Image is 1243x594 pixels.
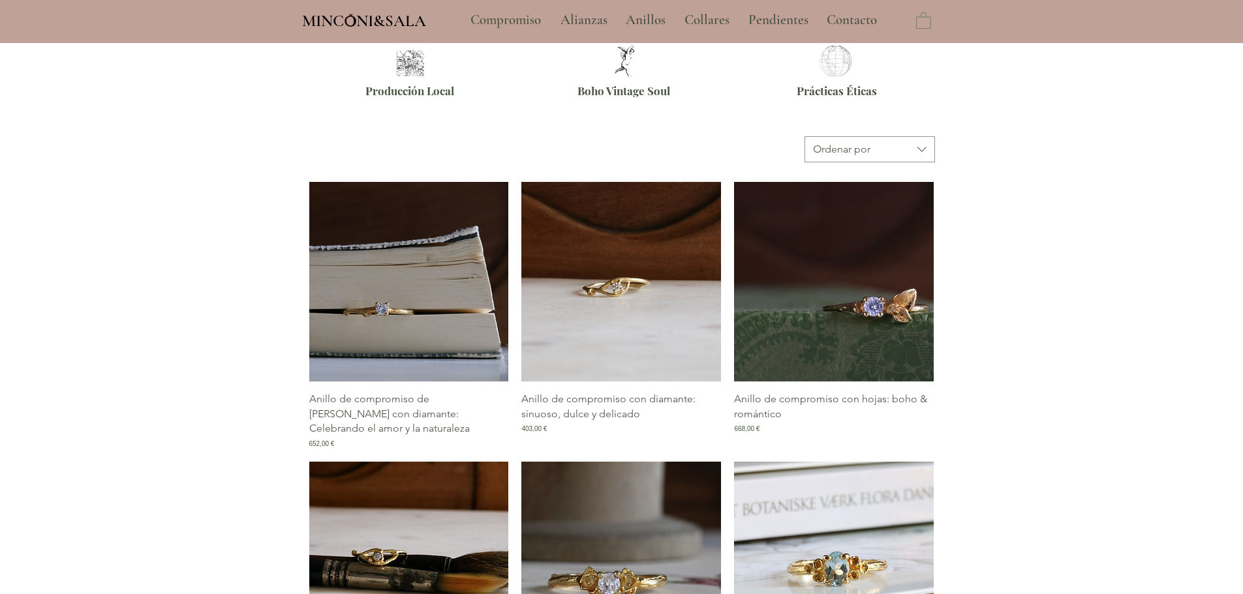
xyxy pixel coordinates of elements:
[302,11,426,31] span: MINCONI&SALA
[678,4,736,37] p: Collares
[742,4,815,37] p: Pendientes
[734,182,934,448] div: Galería de Anillo de compromiso con hojas: boho & romántico
[577,83,670,98] span: Boho Vintage Soul
[739,4,817,37] a: Pendientes
[464,4,547,37] p: Compromiso
[554,4,614,37] p: Alianzas
[345,14,356,27] img: Minconi Sala
[435,4,913,37] nav: Sitio
[816,46,855,76] img: Anillos de compromiso éticos
[309,182,509,448] div: Galería de Anillo de compromiso de rama con diamante: Celebrando el amor y la naturaleza
[365,83,454,98] span: Producción Local
[797,83,877,98] span: Prácticas Éticas
[820,4,883,37] p: Contacto
[619,4,672,37] p: Anillos
[616,4,675,37] a: Anillos
[817,4,887,37] a: Contacto
[393,50,427,76] img: Anillos de compromiso Barcelona
[551,4,616,37] a: Alianzas
[302,8,426,30] a: MINCONI&SALA
[605,46,645,76] img: Anillos de compromiso vintage
[461,4,551,37] a: Compromiso
[521,182,721,448] div: Galería de Anillo de compromiso con diamante: sinuoso, dulce y delicado
[813,142,870,156] div: Ordenar por
[675,4,739,37] a: Collares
